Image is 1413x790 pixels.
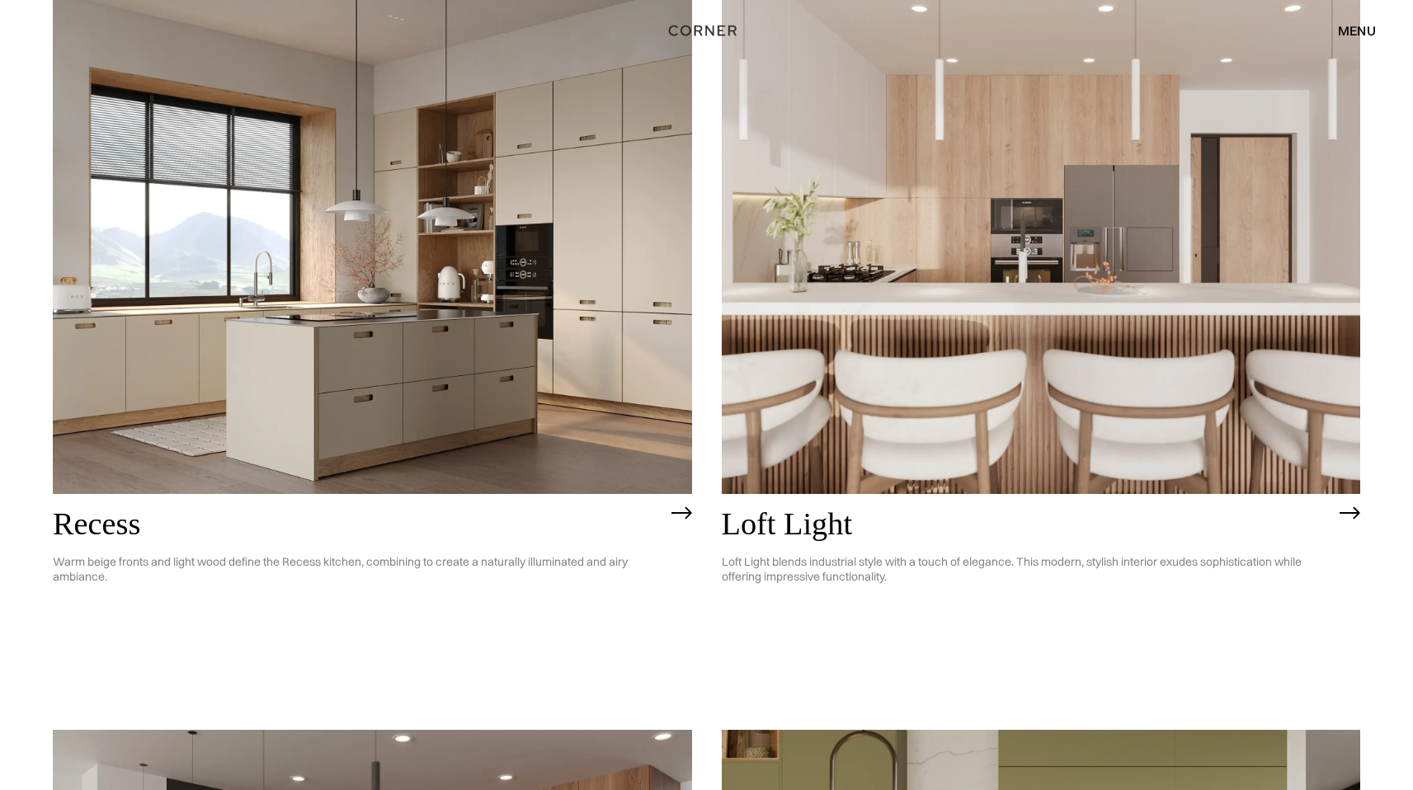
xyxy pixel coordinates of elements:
div: menu [1321,16,1376,45]
h2: Recess [53,506,663,541]
p: Warm beige fronts and light wood define the Recess kitchen, combining to create a naturally illum... [53,542,663,598]
div: menu [1338,24,1376,37]
p: Loft Light blends industrial style with a touch of elegance. This modern, stylish interior exudes... [722,542,1332,598]
a: home [648,20,766,41]
h2: Loft Light [722,506,1332,541]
